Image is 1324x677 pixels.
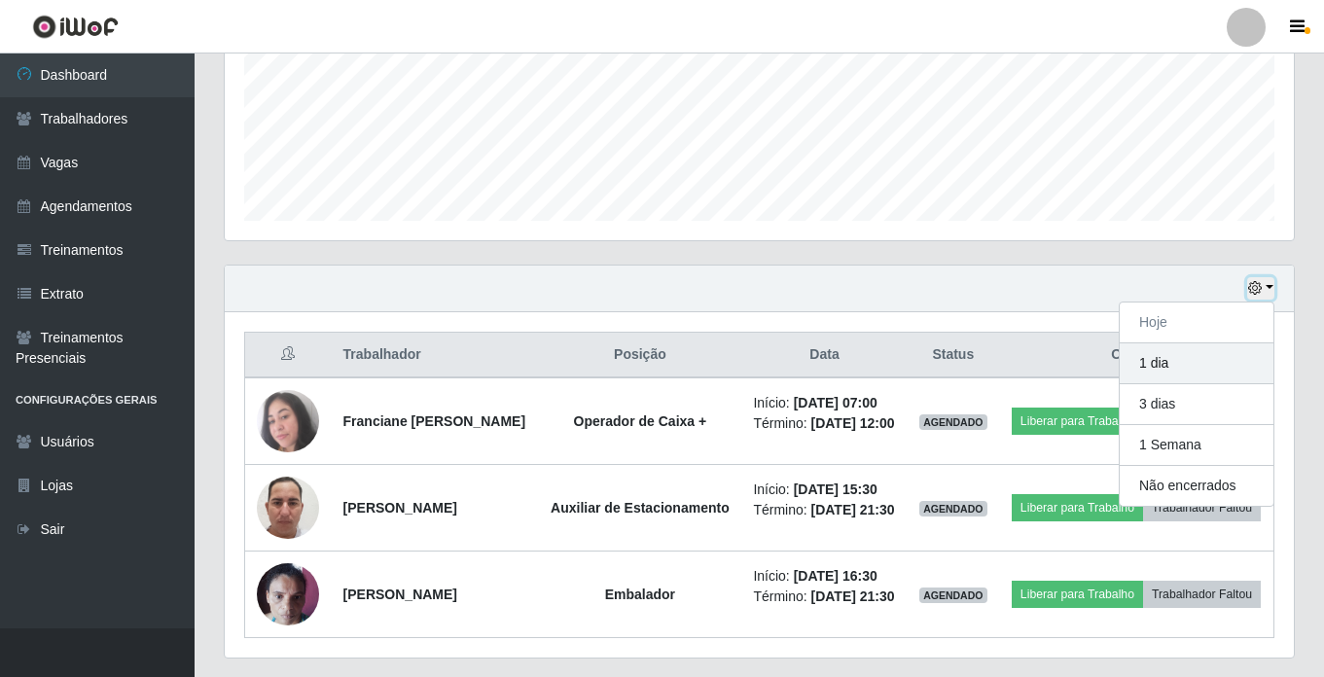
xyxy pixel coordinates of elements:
img: 1747863259410.jpeg [257,439,319,577]
button: Trabalhador Faltou [1143,494,1261,521]
time: [DATE] 07:00 [794,395,877,410]
strong: Embalador [605,587,675,602]
th: Posição [538,333,741,378]
button: 1 dia [1120,343,1273,384]
time: [DATE] 15:30 [794,481,877,497]
time: [DATE] 21:30 [811,502,895,517]
button: Hoje [1120,303,1273,343]
li: Término: [753,587,895,607]
th: Opções [999,333,1274,378]
time: [DATE] 16:30 [794,568,877,584]
li: Término: [753,413,895,434]
button: 1 Semana [1120,425,1273,466]
th: Status [908,333,999,378]
button: Liberar para Trabalho [1012,494,1143,521]
time: [DATE] 12:00 [811,415,895,431]
strong: Auxiliar de Estacionamento [551,500,730,516]
button: Liberar para Trabalho [1012,408,1143,435]
img: CoreUI Logo [32,15,119,39]
th: Trabalhador [332,333,539,378]
button: Não encerrados [1120,466,1273,506]
th: Data [741,333,907,378]
button: Liberar para Trabalho [1012,581,1143,608]
span: AGENDADO [919,588,987,603]
strong: [PERSON_NAME] [343,587,457,602]
strong: Franciane [PERSON_NAME] [343,413,525,429]
strong: Operador de Caixa + [574,413,707,429]
span: AGENDADO [919,501,987,517]
img: 1708625639310.jpeg [257,390,319,452]
li: Início: [753,566,895,587]
button: 3 dias [1120,384,1273,425]
li: Início: [753,480,895,500]
time: [DATE] 21:30 [811,588,895,604]
img: 1733770253666.jpeg [257,552,319,635]
li: Término: [753,500,895,520]
button: Trabalhador Faltou [1143,581,1261,608]
strong: [PERSON_NAME] [343,500,457,516]
span: AGENDADO [919,414,987,430]
li: Início: [753,393,895,413]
